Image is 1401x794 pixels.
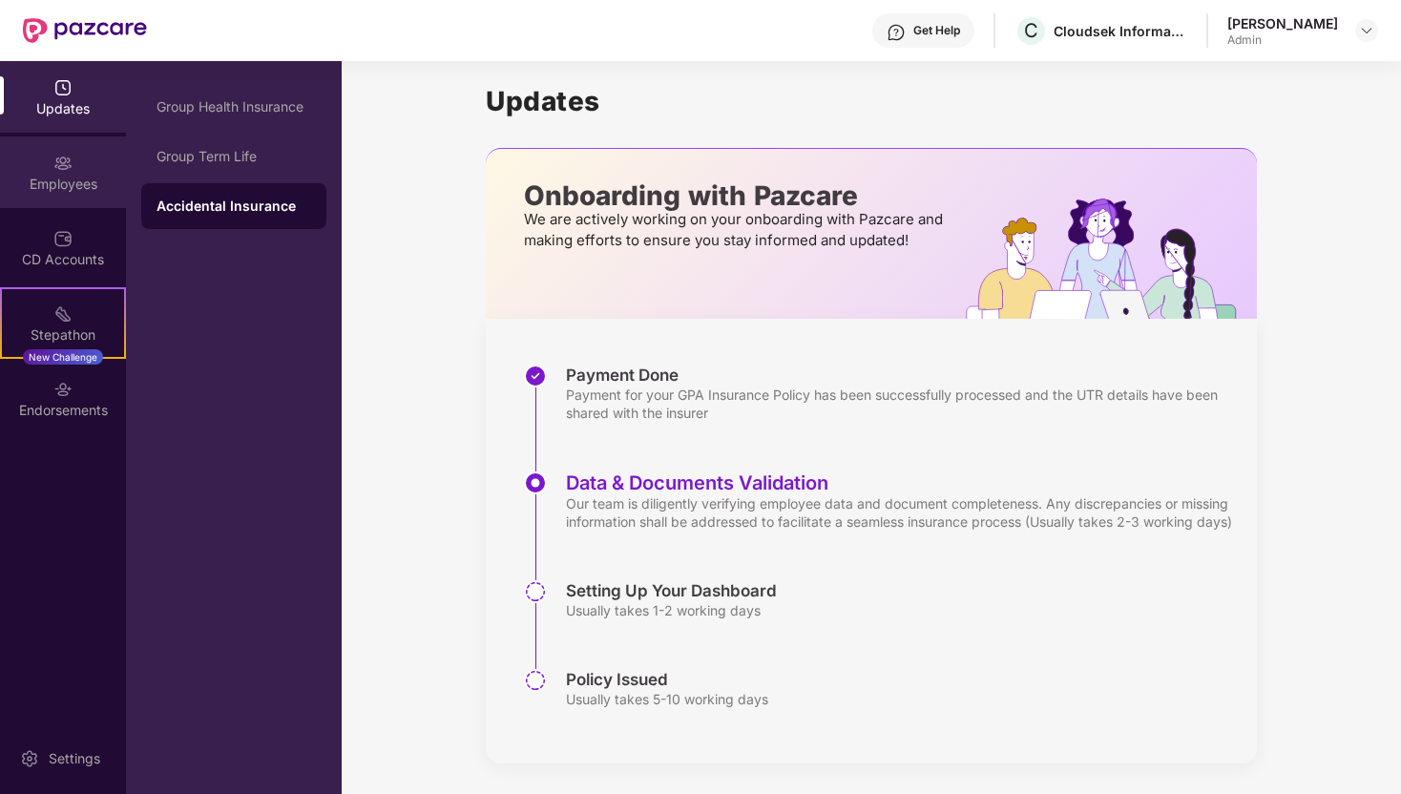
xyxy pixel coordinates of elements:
div: Group Health Insurance [157,99,311,115]
div: Payment for your GPA Insurance Policy has been successfully processed and the UTR details have be... [566,386,1238,422]
img: svg+xml;base64,PHN2ZyBpZD0iU2V0dGluZy0yMHgyMCIgeG1sbnM9Imh0dHA6Ly93d3cudzMub3JnLzIwMDAvc3ZnIiB3aW... [20,749,39,768]
span: C [1024,19,1038,42]
div: Usually takes 5-10 working days [566,690,768,708]
img: svg+xml;base64,PHN2ZyBpZD0iU3RlcC1Eb25lLTMyeDMyIiB4bWxucz0iaHR0cDovL3d3dy53My5vcmcvMjAwMC9zdmciIH... [524,365,547,387]
div: Cloudsek Information Security Private Limited [1054,22,1187,40]
img: svg+xml;base64,PHN2ZyBpZD0iRW5kb3JzZW1lbnRzIiB4bWxucz0iaHR0cDovL3d3dy53My5vcmcvMjAwMC9zdmciIHdpZH... [53,380,73,399]
div: New Challenge [23,349,103,365]
div: Admin [1227,32,1338,48]
img: svg+xml;base64,PHN2ZyBpZD0iU3RlcC1BY3RpdmUtMzJ4MzIiIHhtbG5zPSJodHRwOi8vd3d3LnczLm9yZy8yMDAwL3N2Zy... [524,471,547,494]
img: svg+xml;base64,PHN2ZyBpZD0iRHJvcGRvd24tMzJ4MzIiIHhtbG5zPSJodHRwOi8vd3d3LnczLm9yZy8yMDAwL3N2ZyIgd2... [1359,23,1374,38]
div: Get Help [913,23,960,38]
img: hrOnboarding [966,198,1257,319]
div: Usually takes 1-2 working days [566,601,777,619]
div: Accidental Insurance [157,197,311,216]
img: svg+xml;base64,PHN2ZyBpZD0iSGVscC0zMngzMiIgeG1sbnM9Imh0dHA6Ly93d3cudzMub3JnLzIwMDAvc3ZnIiB3aWR0aD... [887,23,906,42]
div: Group Term Life [157,149,311,164]
div: Our team is diligently verifying employee data and document completeness. Any discrepancies or mi... [566,494,1238,531]
img: New Pazcare Logo [23,18,147,43]
img: svg+xml;base64,PHN2ZyB4bWxucz0iaHR0cDovL3d3dy53My5vcmcvMjAwMC9zdmciIHdpZHRoPSIyMSIgaGVpZ2h0PSIyMC... [53,304,73,324]
div: Setting Up Your Dashboard [566,580,777,601]
div: [PERSON_NAME] [1227,14,1338,32]
img: svg+xml;base64,PHN2ZyBpZD0iQ0RfQWNjb3VudHMiIGRhdGEtbmFtZT0iQ0QgQWNjb3VudHMiIHhtbG5zPSJodHRwOi8vd3... [53,229,73,248]
img: svg+xml;base64,PHN2ZyBpZD0iU3RlcC1QZW5kaW5nLTMyeDMyIiB4bWxucz0iaHR0cDovL3d3dy53My5vcmcvMjAwMC9zdm... [524,669,547,692]
p: We are actively working on your onboarding with Pazcare and making efforts to ensure you stay inf... [524,209,949,251]
img: svg+xml;base64,PHN2ZyBpZD0iU3RlcC1QZW5kaW5nLTMyeDMyIiB4bWxucz0iaHR0cDovL3d3dy53My5vcmcvMjAwMC9zdm... [524,580,547,603]
img: svg+xml;base64,PHN2ZyBpZD0iVXBkYXRlZCIgeG1sbnM9Imh0dHA6Ly93d3cudzMub3JnLzIwMDAvc3ZnIiB3aWR0aD0iMj... [53,78,73,97]
div: Settings [43,749,106,768]
img: svg+xml;base64,PHN2ZyBpZD0iRW1wbG95ZWVzIiB4bWxucz0iaHR0cDovL3d3dy53My5vcmcvMjAwMC9zdmciIHdpZHRoPS... [53,154,73,173]
h1: Updates [486,85,1257,117]
div: Stepathon [2,325,124,345]
p: Onboarding with Pazcare [524,187,949,204]
div: Policy Issued [566,669,768,690]
div: Data & Documents Validation [566,471,1238,494]
div: Payment Done [566,365,1238,386]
